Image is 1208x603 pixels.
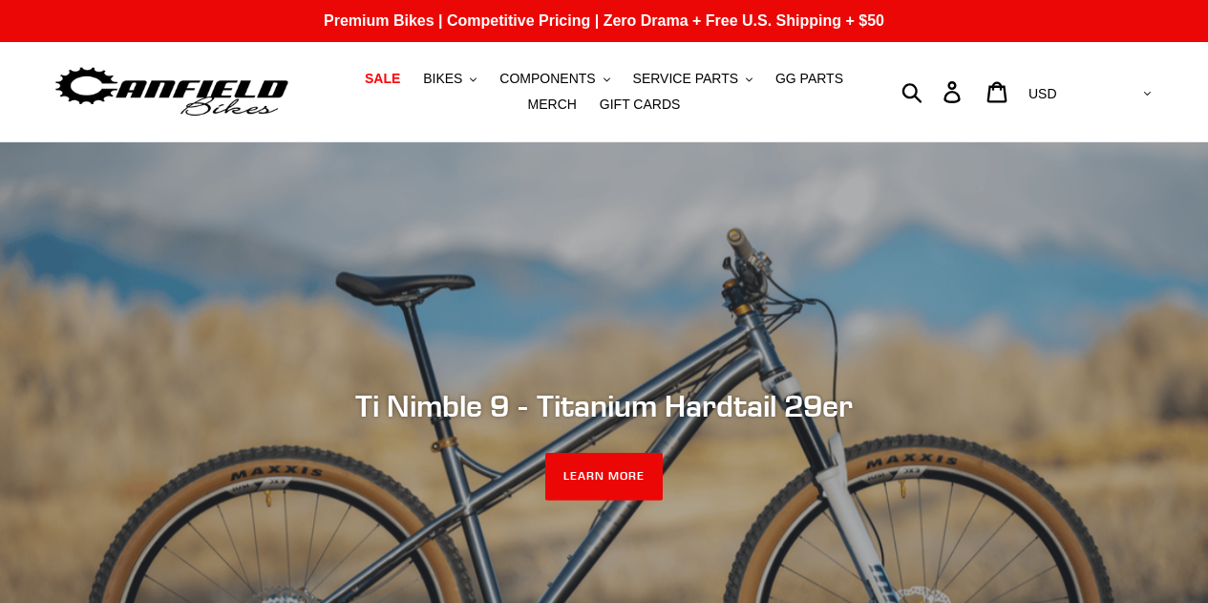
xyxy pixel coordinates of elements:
[633,71,738,87] span: SERVICE PARTS
[490,66,619,92] button: COMPONENTS
[775,71,843,87] span: GG PARTS
[519,92,586,118] a: MERCH
[499,71,595,87] span: COMPONENTS
[766,66,853,92] a: GG PARTS
[365,71,400,87] span: SALE
[545,453,663,501] a: LEARN MORE
[413,66,486,92] button: BIKES
[528,97,577,113] span: MERCH
[590,92,690,118] a: GIFT CARDS
[423,71,462,87] span: BIKES
[53,62,291,122] img: Canfield Bikes
[84,387,1125,423] h2: Ti Nimble 9 - Titanium Hardtail 29er
[355,66,410,92] a: SALE
[600,97,681,113] span: GIFT CARDS
[624,66,762,92] button: SERVICE PARTS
